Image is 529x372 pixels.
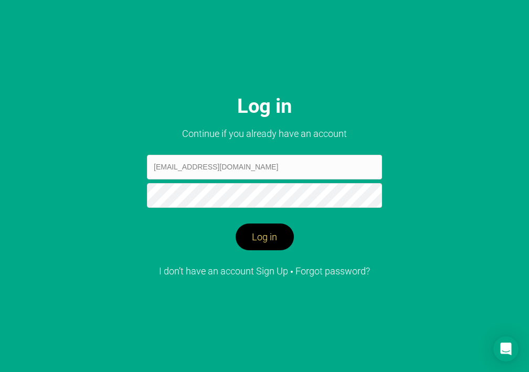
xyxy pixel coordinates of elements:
[236,224,294,251] button: Log in
[295,265,370,277] a: Forgot password?
[493,336,519,362] div: Open Intercom Messenger
[159,265,288,277] a: I don’t have an account Sign Up
[147,155,382,179] input: Email address
[237,94,292,119] h1: Log in
[291,268,293,276] span: •
[176,128,353,140] h2: Continue if you already have an account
